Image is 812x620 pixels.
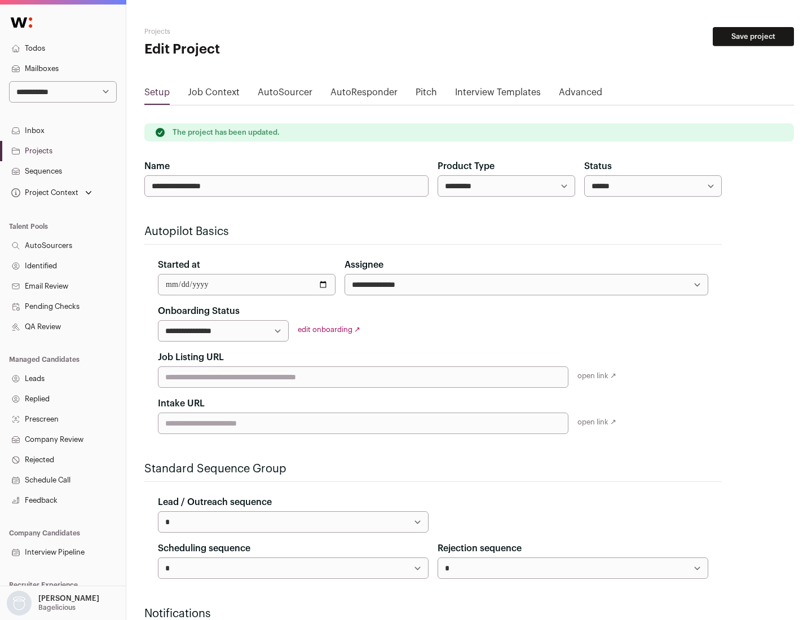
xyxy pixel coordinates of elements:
label: Product Type [438,160,495,173]
a: AutoSourcer [258,86,312,104]
button: Open dropdown [9,185,94,201]
label: Scheduling sequence [158,542,250,555]
a: AutoResponder [330,86,398,104]
p: Bagelicious [38,603,76,612]
button: Open dropdown [5,591,101,615]
button: Save project [713,27,794,46]
a: Pitch [416,86,437,104]
h2: Autopilot Basics [144,224,722,240]
h2: Projects [144,27,361,36]
img: nopic.png [7,591,32,615]
label: Onboarding Status [158,304,240,318]
a: Setup [144,86,170,104]
a: Advanced [559,86,602,104]
h1: Edit Project [144,41,361,59]
label: Name [144,160,170,173]
label: Rejection sequence [438,542,522,555]
label: Lead / Outreach sequence [158,495,272,509]
label: Started at [158,258,200,272]
p: The project has been updated. [173,128,280,137]
p: [PERSON_NAME] [38,594,99,603]
label: Intake URL [158,397,205,410]
div: Project Context [9,188,78,197]
label: Job Listing URL [158,351,224,364]
a: Interview Templates [455,86,541,104]
h2: Standard Sequence Group [144,461,722,477]
label: Assignee [345,258,383,272]
label: Status [584,160,612,173]
img: Wellfound [5,11,38,34]
a: edit onboarding ↗ [298,326,360,333]
a: Job Context [188,86,240,104]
